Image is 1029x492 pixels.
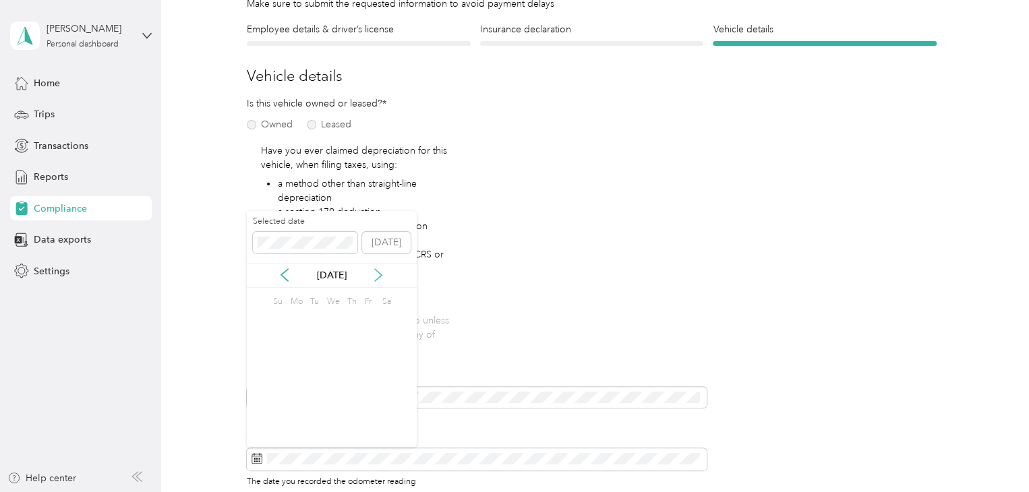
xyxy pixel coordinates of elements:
h3: Vehicle details [247,65,937,87]
span: Transactions [34,139,88,153]
div: Tu [307,293,320,311]
span: Home [34,76,60,90]
span: The date you recorded the odometer reading [247,474,416,487]
div: Mo [288,293,303,311]
label: Selected date [253,216,357,228]
label: Leased [307,120,351,129]
label: Odometer reading date* [247,431,707,443]
p: [DATE] [303,268,360,282]
label: Owned [247,120,293,129]
span: Settings [34,264,69,278]
p: Have you ever claimed depreciation for this vehicle, when filing taxes, using: [261,144,456,172]
span: Reports [34,170,68,184]
div: [PERSON_NAME] [47,22,131,36]
span: Compliance [34,202,87,216]
button: Help center [7,471,76,485]
div: Su [271,293,284,311]
iframe: Everlance-gr Chat Button Frame [953,417,1029,492]
h4: Employee details & driver’s license [247,22,471,36]
div: Personal dashboard [47,40,119,49]
p: Is this vehicle owned or leased?* [247,96,395,111]
label: Odometer reading (in miles)* [247,370,707,382]
div: We [325,293,341,311]
li: a method other than straight-line depreciation [277,177,455,205]
div: Sa [380,293,392,311]
h4: Insurance declaration [480,22,704,36]
h4: Vehicle details [713,22,937,36]
div: Th [345,293,357,311]
button: [DATE] [362,232,411,253]
li: a section 179 deduction [277,205,455,219]
span: Data exports [34,233,91,247]
span: Trips [34,107,55,121]
div: Fr [362,293,375,311]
